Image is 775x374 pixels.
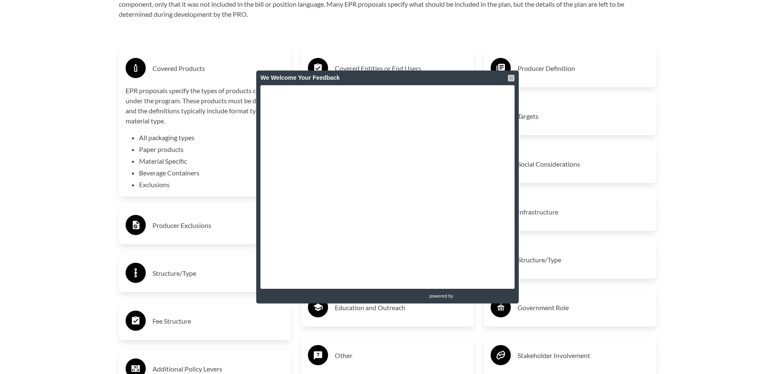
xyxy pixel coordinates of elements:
h3: Fee Structure [152,314,285,328]
a: powered by [389,289,515,303]
h3: Structure/Type [518,253,650,267]
h3: Targets [518,110,650,123]
li: Exclusions [139,180,285,190]
h3: Structure/Type [152,267,285,280]
h3: Education and Outreach [335,301,467,314]
h3: Covered Entities or End Users [335,62,467,75]
h3: Producer Definition [518,62,650,75]
li: Material Specific [139,156,285,166]
h3: Producer Exclusions [152,219,285,232]
h3: Other [335,349,467,362]
h3: Government Role [518,301,650,314]
div: We Welcome Your Feedback [260,71,515,85]
p: EPR proposals specify the types of products covered under the program. These products must be def... [126,86,285,126]
li: Paper products [139,144,285,154]
h3: Stakeholder Involvement [518,349,650,362]
span: powered by [429,289,453,303]
li: All packaging types [139,133,285,143]
h3: Social Considerations [518,157,650,171]
li: Beverage Containers [139,168,285,178]
h3: Infrastructure [518,205,650,219]
h3: Covered Products [152,62,285,75]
